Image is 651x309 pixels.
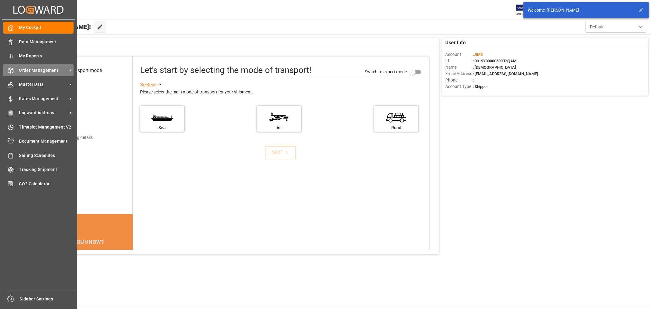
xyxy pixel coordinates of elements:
[590,24,604,30] span: Default
[445,39,466,46] span: User Info
[473,52,483,57] span: :
[140,89,425,96] div: Please select the main mode of transport for your shipment.
[3,178,74,190] a: CO2 Calculator
[445,77,473,83] span: Phone
[3,36,74,48] a: Data Management
[445,71,473,77] span: Email Address
[260,125,298,131] div: Air
[34,235,133,248] div: DID YOU KNOW?
[19,110,67,116] span: Logward Add-ons
[365,69,407,74] span: Switch to expert mode
[20,296,74,302] span: Sidebar Settings
[271,149,290,156] div: NEXT
[266,146,296,159] button: NEXT
[473,59,516,63] span: : 0019Y0000050OTgQAM
[585,21,646,33] button: open menu
[55,67,102,74] div: Select transport mode
[19,138,74,144] span: Document Management
[473,71,538,76] span: : [EMAIL_ADDRESS][DOMAIN_NAME]
[3,135,74,147] a: Document Management
[473,84,488,89] span: : Shipper
[3,121,74,133] a: Timeslot Management V2
[19,152,74,159] span: Sailing Schedules
[3,149,74,161] a: Sailing Schedules
[19,166,74,173] span: Tracking Shipment
[445,83,473,90] span: Account Type
[19,96,67,102] span: Rates Management
[19,81,67,88] span: Master Data
[528,7,633,13] div: Welcome, [PERSON_NAME]
[19,124,74,130] span: Timeslot Management V2
[377,125,415,131] div: Road
[445,64,473,71] span: Name
[474,52,483,57] span: JIMS
[140,64,311,77] div: Let's start by selecting the mode of transport!
[3,164,74,176] a: Tracking Shipment
[19,67,67,74] span: Order Management
[143,125,181,131] div: Sea
[19,53,74,59] span: My Reports
[473,78,478,82] span: : —
[19,39,74,45] span: Data Management
[140,81,157,89] div: See less
[19,181,74,187] span: CO2 Calculator
[3,50,74,62] a: My Reports
[124,248,133,292] button: next slide / item
[25,21,91,33] span: Hello [PERSON_NAME]!
[473,65,516,70] span: : [DEMOGRAPHIC_DATA]
[516,5,537,15] img: Exertis%20JAM%20-%20Email%20Logo.jpg_1722504956.jpg
[3,22,74,34] a: My Cockpit
[445,51,473,58] span: Account
[42,248,125,285] div: The energy needed to power one large container ship across the ocean in a single day is the same ...
[445,58,473,64] span: Id
[19,24,74,31] span: My Cockpit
